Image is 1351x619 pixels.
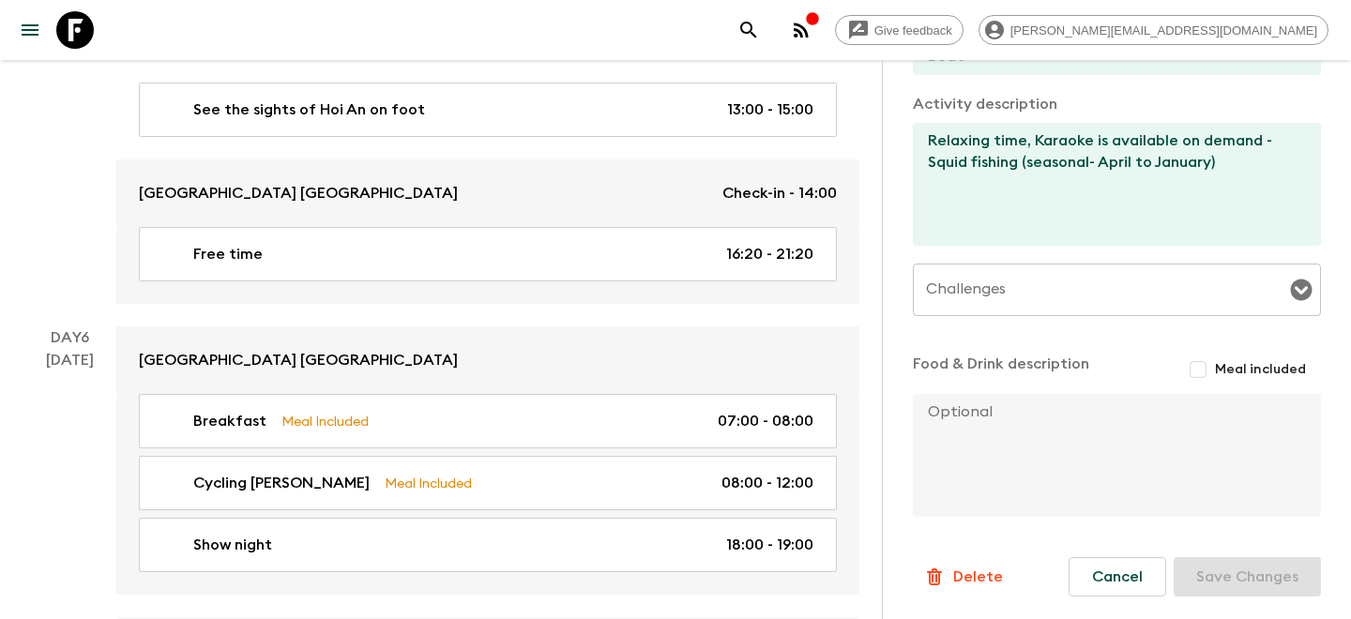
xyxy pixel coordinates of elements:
[116,159,859,227] a: [GEOGRAPHIC_DATA] [GEOGRAPHIC_DATA]Check-in - 14:00
[1069,557,1166,596] button: Cancel
[718,410,813,432] p: 07:00 - 08:00
[726,534,813,556] p: 18:00 - 19:00
[726,243,813,265] p: 16:20 - 21:20
[281,411,369,431] p: Meal Included
[193,410,266,432] p: Breakfast
[953,566,1003,588] p: Delete
[1215,360,1306,379] span: Meal included
[139,456,837,510] a: Cycling [PERSON_NAME]Meal Included08:00 - 12:00
[193,472,370,494] p: Cycling [PERSON_NAME]
[727,98,813,121] p: 13:00 - 15:00
[11,11,49,49] button: menu
[913,93,1321,115] p: Activity description
[721,472,813,494] p: 08:00 - 12:00
[913,123,1306,246] textarea: Relaxing time, Karaoke is available on demand - Squid fishing (seasonal- April to January)
[139,349,458,371] p: [GEOGRAPHIC_DATA] [GEOGRAPHIC_DATA]
[835,15,964,45] a: Give feedback
[46,349,94,595] div: [DATE]
[139,518,837,572] a: Show night18:00 - 19:00
[913,353,1089,386] p: Food & Drink description
[1000,23,1328,38] span: [PERSON_NAME][EMAIL_ADDRESS][DOMAIN_NAME]
[139,182,458,204] p: [GEOGRAPHIC_DATA] [GEOGRAPHIC_DATA]
[385,473,472,493] p: Meal Included
[116,326,859,394] a: [GEOGRAPHIC_DATA] [GEOGRAPHIC_DATA]
[193,98,425,121] p: See the sights of Hoi An on foot
[913,558,1013,596] button: Delete
[730,11,767,49] button: search adventures
[193,534,272,556] p: Show night
[979,15,1328,45] div: [PERSON_NAME][EMAIL_ADDRESS][DOMAIN_NAME]
[23,326,116,349] p: Day 6
[193,243,263,265] p: Free time
[864,23,963,38] span: Give feedback
[139,83,837,137] a: See the sights of Hoi An on foot13:00 - 15:00
[722,182,837,204] p: Check-in - 14:00
[139,227,837,281] a: Free time16:20 - 21:20
[1288,277,1314,303] button: Open
[139,394,837,448] a: BreakfastMeal Included07:00 - 08:00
